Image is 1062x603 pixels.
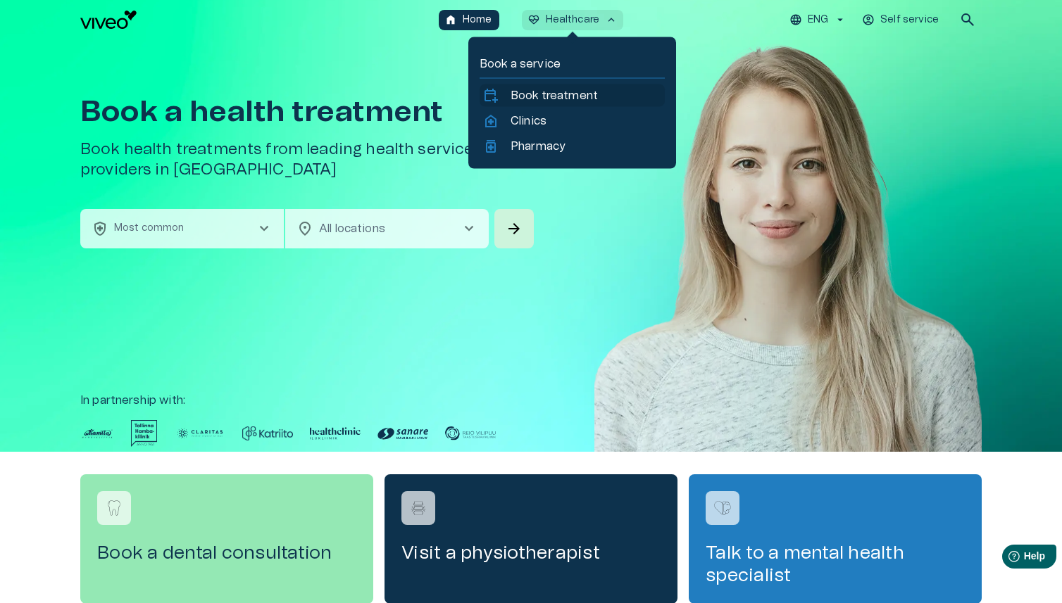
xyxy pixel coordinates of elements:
[80,11,433,29] a: Navigate to homepage
[97,542,356,564] h4: Book a dental consultation
[92,220,108,237] span: health_and_safety
[808,13,828,27] p: ENG
[80,11,137,29] img: Viveo logo
[80,139,537,181] h5: Book health treatments from leading health service providers in [GEOGRAPHIC_DATA]
[175,420,225,447] img: Partner logo
[522,10,624,30] button: ecg_heartHealthcarekeyboard_arrow_up
[511,138,566,155] p: Pharmacy
[527,13,540,26] span: ecg_heart
[706,542,965,587] h4: Talk to a mental health specialist
[482,138,662,155] a: medicationPharmacy
[482,87,662,104] a: calendar_add_onBook treatment
[494,209,534,248] button: Search
[401,542,661,564] h4: Visit a physiotherapist
[511,87,598,104] p: Book treatment
[952,539,1062,578] iframe: Help widget launcher
[408,497,429,519] img: Visit a physiotherapist logo
[319,220,438,237] p: All locations
[296,220,313,237] span: location_on
[80,209,284,248] button: health_and_safetyMost commonchevron_right
[444,13,457,26] span: home
[787,10,849,30] button: ENG
[959,11,976,28] span: search
[461,220,477,237] span: chevron_right
[445,420,496,447] img: Partner logo
[377,420,428,447] img: Partner logo
[80,420,114,447] img: Partner logo
[480,56,665,72] p: Book a service
[310,420,361,447] img: Partner logo
[506,220,523,237] span: arrow_forward
[482,138,499,155] span: medication
[482,113,662,129] a: home_healthClinics
[242,420,293,447] img: Partner logo
[860,10,942,30] button: Self service
[594,39,982,494] img: Woman smiling
[954,6,982,34] button: open search modal
[546,13,600,27] p: Healthcare
[880,13,939,27] p: Self service
[463,13,492,27] p: Home
[256,220,273,237] span: chevron_right
[482,113,499,129] span: home_health
[114,221,185,236] p: Most common
[80,392,982,409] p: In partnership with :
[80,96,537,128] h1: Book a health treatment
[511,113,546,129] p: Clinics
[439,10,499,30] button: homeHome
[104,497,125,519] img: Book a dental consultation logo
[605,13,618,26] span: keyboard_arrow_up
[482,87,499,104] span: calendar_add_on
[131,420,158,447] img: Partner logo
[712,497,733,519] img: Talk to a mental health specialist logo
